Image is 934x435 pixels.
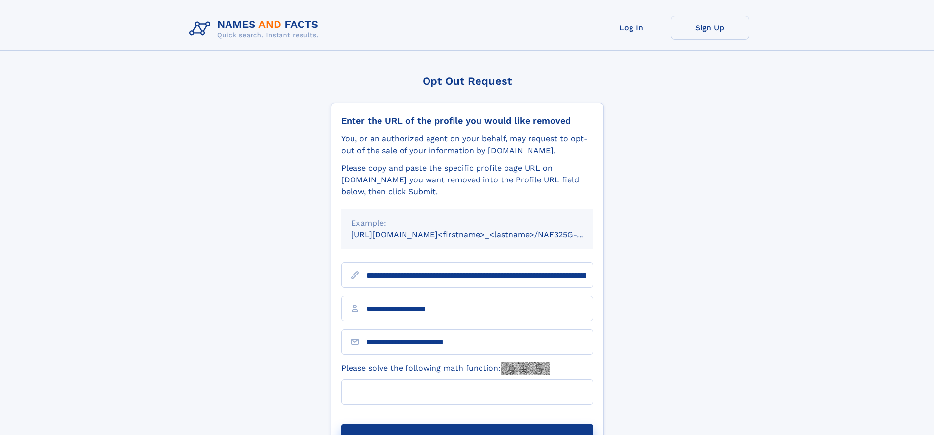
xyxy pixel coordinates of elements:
div: Enter the URL of the profile you would like removed [341,115,593,126]
a: Log In [592,16,671,40]
div: Please copy and paste the specific profile page URL on [DOMAIN_NAME] you want removed into the Pr... [341,162,593,198]
a: Sign Up [671,16,749,40]
small: [URL][DOMAIN_NAME]<firstname>_<lastname>/NAF325G-xxxxxxxx [351,230,612,239]
div: You, or an authorized agent on your behalf, may request to opt-out of the sale of your informatio... [341,133,593,156]
div: Example: [351,217,583,229]
img: Logo Names and Facts [185,16,327,42]
label: Please solve the following math function: [341,362,550,375]
div: Opt Out Request [331,75,604,87]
